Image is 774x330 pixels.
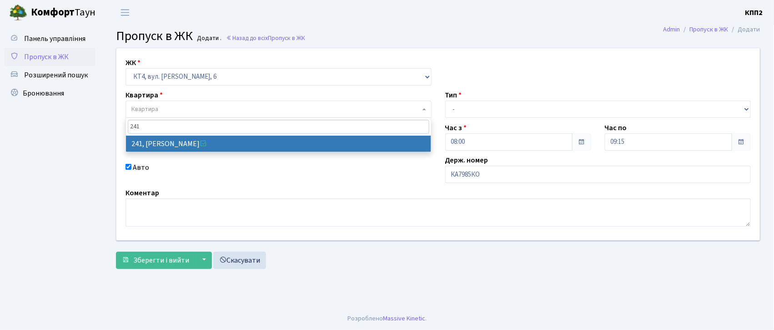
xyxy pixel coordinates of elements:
[31,5,95,20] span: Таун
[24,70,88,80] span: Розширений пошук
[268,34,305,42] span: Пропуск в ЖК
[131,105,158,114] span: Квартира
[133,162,149,173] label: Авто
[126,188,159,198] label: Коментар
[445,122,467,133] label: Час з
[445,166,751,183] input: АА1234АА
[605,122,627,133] label: Час по
[745,7,763,18] a: КПП2
[5,30,95,48] a: Панель управління
[745,8,763,18] b: КПП2
[24,52,69,62] span: Пропуск в ЖК
[5,84,95,102] a: Бронювання
[133,255,189,265] span: Зберегти і вийти
[213,252,266,269] a: Скасувати
[445,90,462,101] label: Тип
[196,35,222,42] small: Додати .
[23,88,64,98] span: Бронювання
[116,252,195,269] button: Зберегти і вийти
[650,20,774,39] nav: breadcrumb
[31,5,75,20] b: Комфорт
[5,66,95,84] a: Розширений пошук
[663,25,680,34] a: Admin
[126,136,431,152] li: 241, [PERSON_NAME]
[114,5,136,20] button: Переключити навігацію
[383,314,425,323] a: Massive Kinetic
[24,34,85,44] span: Панель управління
[729,25,760,35] li: Додати
[116,27,193,45] span: Пропуск в ЖК
[126,57,141,68] label: ЖК
[5,48,95,66] a: Пропуск в ЖК
[9,4,27,22] img: logo.png
[690,25,729,34] a: Пропуск в ЖК
[126,90,163,101] label: Квартира
[226,34,305,42] a: Назад до всіхПропуск в ЖК
[445,155,488,166] label: Держ. номер
[347,314,427,324] div: Розроблено .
